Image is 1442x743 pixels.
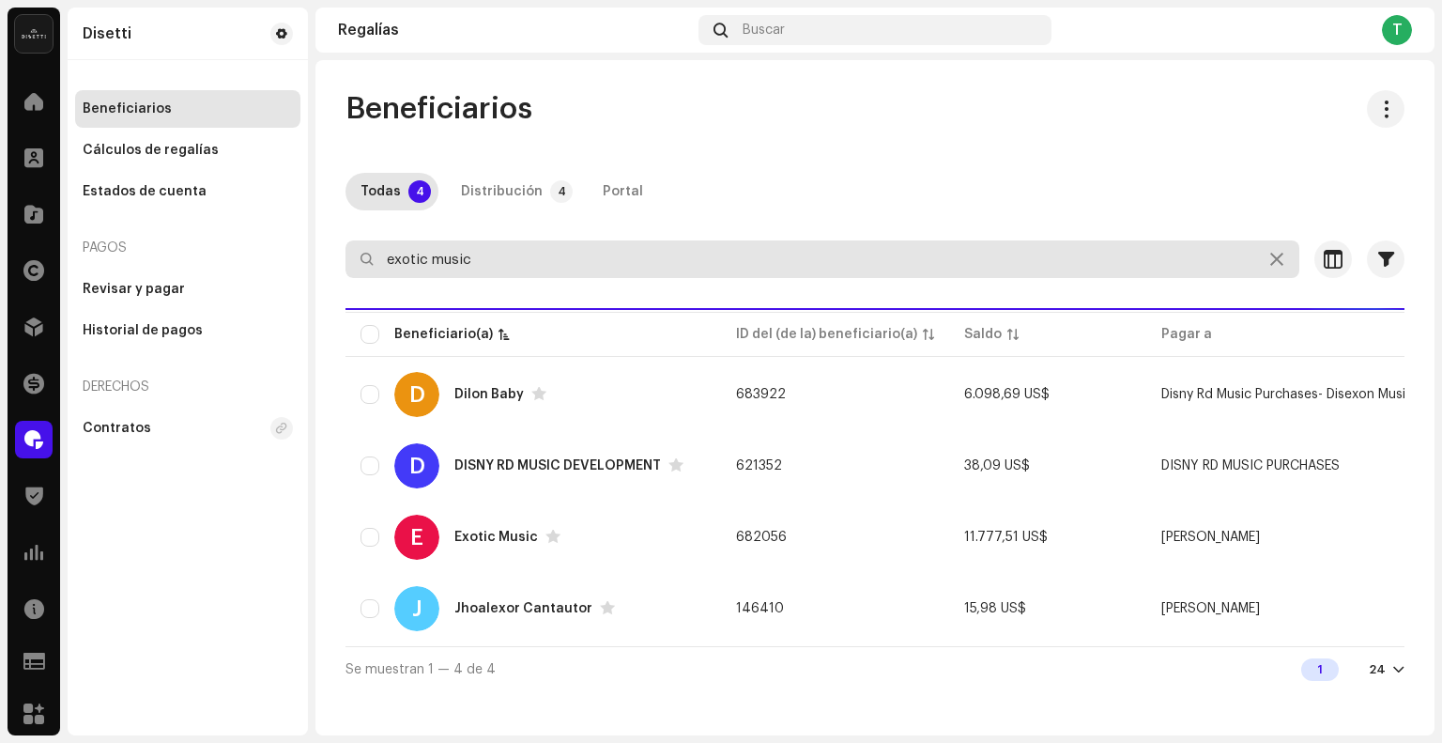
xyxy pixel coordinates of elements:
[83,323,203,338] div: Historial de pagos
[338,23,691,38] div: Regalías
[743,23,785,38] span: Buscar
[736,325,917,344] div: ID del (de la) beneficiario(a)
[408,180,431,203] p-badge: 4
[454,531,538,544] div: Exotic Music
[736,531,787,544] span: 682056
[454,388,524,401] div: Dilon Baby
[15,15,53,53] img: 02a7c2d3-3c89-4098-b12f-2ff2945c95ee
[345,663,496,676] span: Se muestran 1 — 4 de 4
[454,602,592,615] div: Jhoalexor Cantautor
[1382,15,1412,45] div: T
[75,225,300,271] re-a-nav-header: Pagos
[964,531,1048,544] span: 11.777,51 US$
[736,602,784,615] span: 146410
[394,372,439,417] div: D
[75,364,300,410] re-a-nav-header: Derechos
[1161,602,1260,615] span: Jhonatan Orobio
[394,325,493,344] div: Beneficiario(a)
[360,173,401,210] div: Todas
[75,132,300,169] re-m-nav-item: Cálculos de regalías
[1161,388,1439,401] span: Disny Rd Music Purchases- Disexon Music SRL
[394,515,439,560] div: E
[736,388,786,401] span: 683922
[736,459,782,472] span: 621352
[603,173,643,210] div: Portal
[964,602,1026,615] span: 15,98 US$
[75,173,300,210] re-m-nav-item: Estados de cuenta
[461,173,543,210] div: Distribución
[1161,531,1260,544] span: Daniel Salinas
[1369,662,1386,677] div: 24
[75,312,300,349] re-m-nav-item: Historial de pagos
[83,143,219,158] div: Cálculos de regalías
[550,180,573,203] p-badge: 4
[75,90,300,128] re-m-nav-item: Beneficiarios
[394,443,439,488] div: D
[1161,459,1340,472] span: DISNY RD MUSIC PURCHASES
[1301,658,1339,681] div: 1
[964,388,1050,401] span: 6.098,69 US$
[83,101,172,116] div: Beneficiarios
[83,184,207,199] div: Estados de cuenta
[454,459,661,472] div: DISNY RD MUSIC DEVELOPMENT
[75,410,300,447] re-m-nav-item: Contratos
[83,421,151,436] div: Contratos
[394,586,439,631] div: J
[83,282,185,297] div: Revisar y pagar
[964,459,1030,472] span: 38,09 US$
[964,325,1002,344] div: Saldo
[345,90,532,128] span: Beneficiarios
[83,26,131,41] div: Disetti
[345,240,1299,278] input: Buscar
[75,271,300,308] re-m-nav-item: Revisar y pagar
